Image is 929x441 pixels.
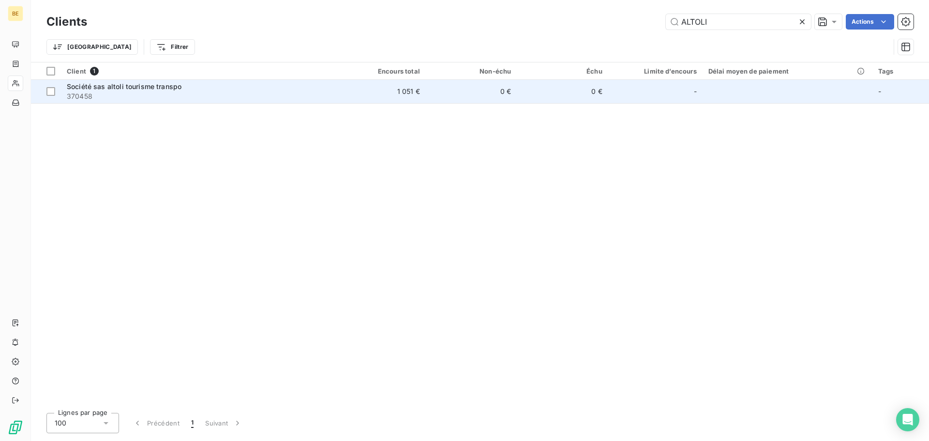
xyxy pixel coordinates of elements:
span: Société sas altoli tourisme transpo [67,82,181,91]
button: [GEOGRAPHIC_DATA] [46,39,138,55]
td: 0 € [426,80,517,103]
h3: Clients [46,13,87,30]
div: Non-échu [432,67,511,75]
span: 1 [90,67,99,76]
div: Délai moyen de paiement [708,67,867,75]
span: 100 [55,418,66,428]
div: BE [8,6,23,21]
button: 1 [185,413,199,433]
input: Rechercher [666,14,811,30]
div: Encours total [340,67,420,75]
div: Open Intercom Messenger [896,408,919,431]
div: Limite d’encours [614,67,697,75]
span: - [694,87,697,96]
span: 1 [191,418,194,428]
td: 1 051 € [334,80,425,103]
span: Client [67,67,86,75]
button: Précédent [127,413,185,433]
span: - [878,87,881,95]
img: Logo LeanPay [8,420,23,435]
button: Actions [846,14,894,30]
div: Tags [878,67,923,75]
button: Suivant [199,413,248,433]
span: 370458 [67,91,329,101]
td: 0 € [517,80,608,103]
button: Filtrer [150,39,195,55]
div: Échu [523,67,602,75]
